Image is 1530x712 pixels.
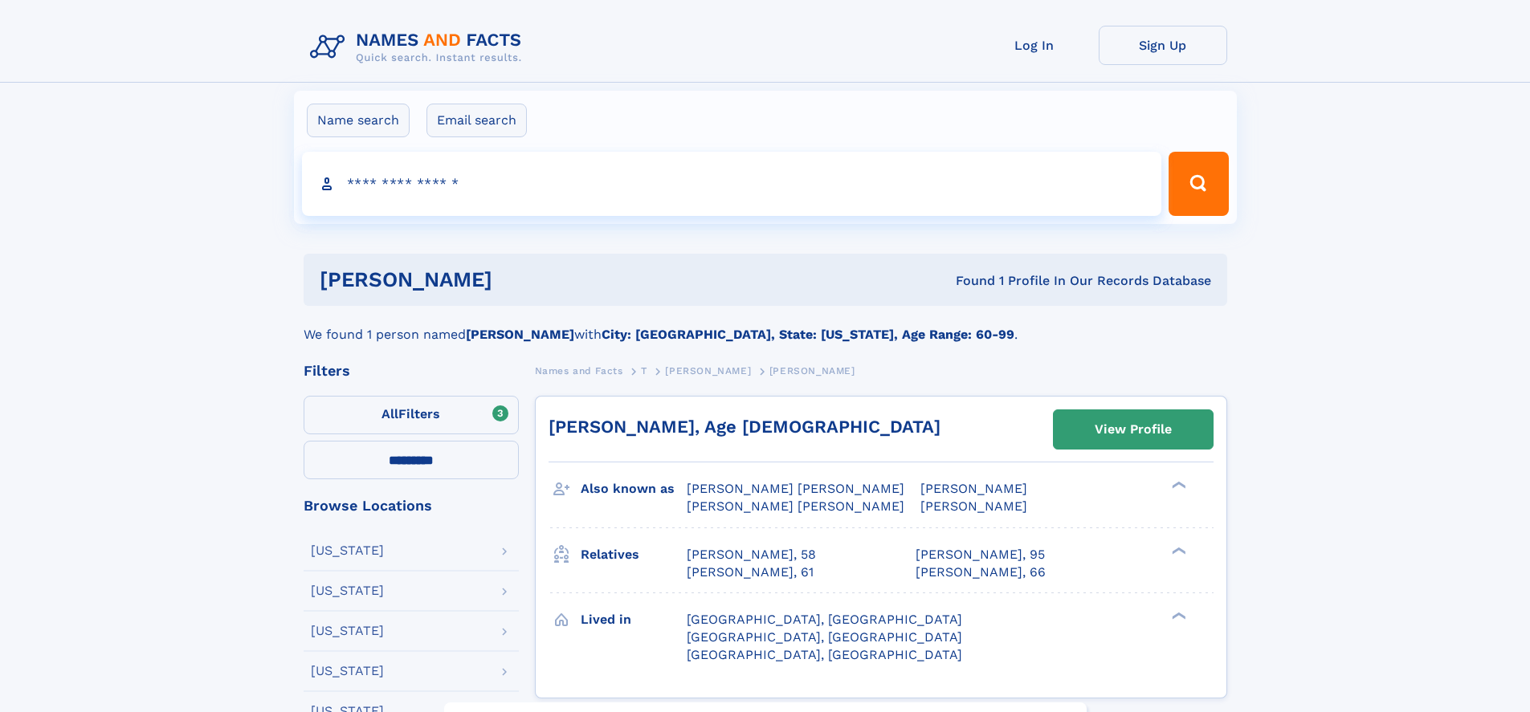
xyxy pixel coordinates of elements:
img: Logo Names and Facts [304,26,535,69]
span: T [641,365,647,376]
h3: Also known as [581,475,687,502]
span: [PERSON_NAME] [PERSON_NAME] [687,481,904,496]
a: [PERSON_NAME], Age [DEMOGRAPHIC_DATA] [549,417,940,437]
div: [US_STATE] [311,544,384,557]
span: [PERSON_NAME] [665,365,751,376]
div: View Profile [1095,411,1172,448]
span: All [381,406,398,421]
div: Found 1 Profile In Our Records Database [724,272,1211,290]
div: [US_STATE] [311,665,384,677]
span: [GEOGRAPHIC_DATA], [GEOGRAPHIC_DATA] [687,629,962,645]
h1: [PERSON_NAME] [320,270,724,290]
div: [US_STATE] [311,584,384,597]
a: [PERSON_NAME] [665,360,751,380]
div: ❯ [1168,480,1187,490]
b: [PERSON_NAME] [466,327,574,342]
input: search input [302,152,1162,216]
button: Search Button [1169,152,1228,216]
div: ❯ [1168,610,1187,620]
b: City: [GEOGRAPHIC_DATA], State: [US_STATE], Age Range: 60-99 [602,327,1014,342]
label: Email search [426,104,527,137]
a: Names and Facts [535,360,623,380]
div: [US_STATE] [311,625,384,637]
div: We found 1 person named with . [304,306,1227,344]
span: [PERSON_NAME] [PERSON_NAME] [687,498,904,514]
span: [PERSON_NAME] [769,365,855,376]
span: [PERSON_NAME] [920,481,1027,496]
h3: Relatives [581,541,687,568]
span: [GEOGRAPHIC_DATA], [GEOGRAPHIC_DATA] [687,647,962,662]
div: Browse Locations [304,498,519,513]
span: [PERSON_NAME] [920,498,1027,514]
a: [PERSON_NAME], 61 [687,563,814,581]
a: Log In [970,26,1099,65]
a: [PERSON_NAME], 95 [916,546,1045,563]
a: [PERSON_NAME], 66 [916,563,1046,581]
label: Name search [307,104,410,137]
span: [GEOGRAPHIC_DATA], [GEOGRAPHIC_DATA] [687,612,962,627]
a: Sign Up [1099,26,1227,65]
a: T [641,360,647,380]
label: Filters [304,396,519,434]
a: [PERSON_NAME], 58 [687,546,816,563]
a: View Profile [1054,410,1213,449]
h3: Lived in [581,606,687,633]
div: Filters [304,364,519,378]
div: ❯ [1168,545,1187,555]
